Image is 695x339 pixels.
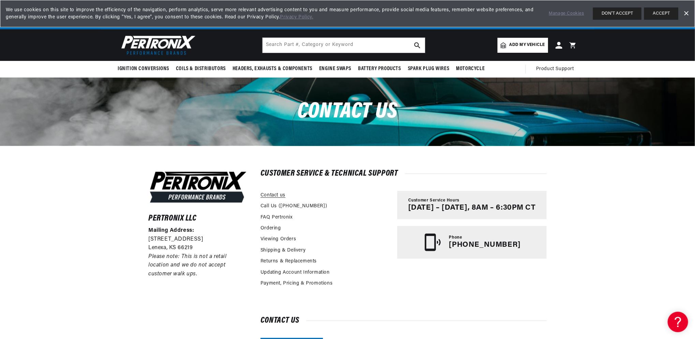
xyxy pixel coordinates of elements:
[404,61,453,77] summary: Spark Plug Wires
[449,241,521,249] p: [PHONE_NUMBER]
[408,204,536,212] p: [DATE] – [DATE], 8AM – 6:30PM CT
[261,236,296,243] a: Viewing Orders
[593,7,641,20] button: DON'T ACCEPT
[316,61,355,77] summary: Engine Swaps
[408,65,449,72] span: Spark Plug Wires
[6,6,539,21] span: We use cookies on this site to improve the efficiency of the navigation, perform analytics, serve...
[148,215,248,222] h6: Pertronix LLC
[118,61,173,77] summary: Ignition Conversions
[509,42,545,48] span: Add my vehicle
[456,65,485,72] span: Motorcycle
[261,225,281,232] a: Ordering
[408,198,459,204] span: Customer Service Hours
[297,101,398,123] span: Contact us
[118,33,196,57] img: Pertronix
[261,269,330,276] a: Updating Account Information
[261,170,547,177] h2: Customer Service & Technical Support
[176,65,226,72] span: Coils & Distributors
[261,280,332,287] a: Payment, Pricing & Promotions
[280,15,313,20] a: Privacy Policy.
[233,65,312,72] span: Headers, Exhausts & Components
[263,38,425,53] input: Search Part #, Category or Keyword
[397,226,547,259] a: Phone [PHONE_NUMBER]
[319,65,351,72] span: Engine Swaps
[148,228,194,233] strong: Mailing Address:
[148,254,227,277] em: Please note: This is not a retail location and we do not accept customer walk ups.
[536,65,574,73] span: Product Support
[148,244,248,253] p: Lenexa, KS 66219
[449,235,462,241] span: Phone
[355,61,404,77] summary: Battery Products
[261,203,327,210] a: Call Us ([PHONE_NUMBER])
[118,65,169,72] span: Ignition Conversions
[549,10,584,17] a: Manage Cookies
[148,235,248,244] p: [STREET_ADDRESS]
[498,38,548,53] a: Add my vehicle
[536,61,577,77] summary: Product Support
[261,192,285,199] a: Contact us
[261,214,293,221] a: FAQ Pertronix
[410,38,425,53] button: search button
[173,61,229,77] summary: Coils & Distributors
[261,247,306,254] a: Shipping & Delivery
[644,7,678,20] button: ACCEPT
[453,61,488,77] summary: Motorcycle
[229,61,316,77] summary: Headers, Exhausts & Components
[358,65,401,72] span: Battery Products
[261,258,317,265] a: Returns & Replacements
[261,317,547,324] h2: Contact us
[681,9,691,19] a: Dismiss Banner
